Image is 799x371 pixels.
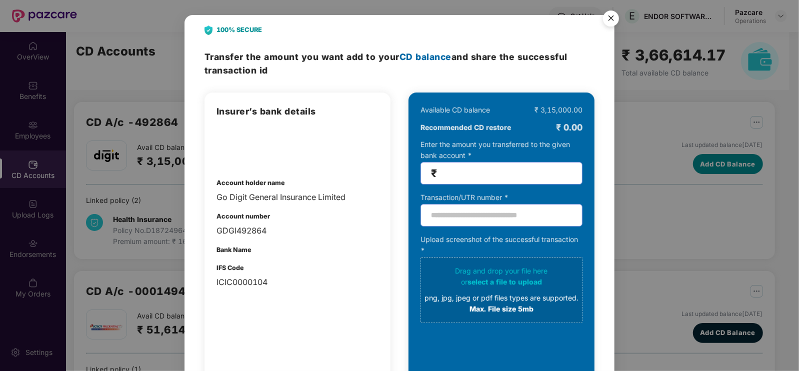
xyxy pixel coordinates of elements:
[420,234,582,323] div: Upload screenshot of the successful transaction *
[216,246,251,253] b: Bank Name
[421,257,582,322] span: Drag and drop your file hereorselect a file to uploadpng, jpg, jpeg or pdf files types are suppor...
[216,212,270,220] b: Account number
[216,25,262,35] b: 100% SECURE
[216,104,378,118] h3: Insurer’s bank details
[216,128,268,163] img: cd-accounts
[216,224,378,237] div: GDGI492864
[301,51,451,62] span: you want add to your
[216,191,378,203] div: Go Digit General Insurance Limited
[399,51,451,62] span: CD balance
[420,139,582,184] div: Enter the amount you transferred to the given bank account *
[216,264,244,271] b: IFS Code
[534,104,582,115] div: ₹ 3,15,000.00
[597,5,624,32] button: Close
[424,303,578,314] div: Max. File size 5mb
[420,104,490,115] div: Available CD balance
[204,25,212,35] img: svg+xml;base64,PHN2ZyB4bWxucz0iaHR0cDovL3d3dy53My5vcmcvMjAwMC9zdmciIHdpZHRoPSIyNCIgaGVpZ2h0PSIyOC...
[204,50,594,77] h3: Transfer the amount and share the successful transaction id
[216,276,378,288] div: ICIC0000104
[216,179,285,186] b: Account holder name
[424,265,578,314] div: Drag and drop your file here
[420,122,511,133] b: Recommended CD restore
[556,120,582,134] div: ₹ 0.00
[431,167,437,179] span: ₹
[597,6,625,34] img: svg+xml;base64,PHN2ZyB4bWxucz0iaHR0cDovL3d3dy53My5vcmcvMjAwMC9zdmciIHdpZHRoPSI1NiIgaGVpZ2h0PSI1Ni...
[424,292,578,303] div: png, jpg, jpeg or pdf files types are supported.
[424,276,578,287] div: or
[467,277,542,286] span: select a file to upload
[420,192,582,203] div: Transaction/UTR number *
